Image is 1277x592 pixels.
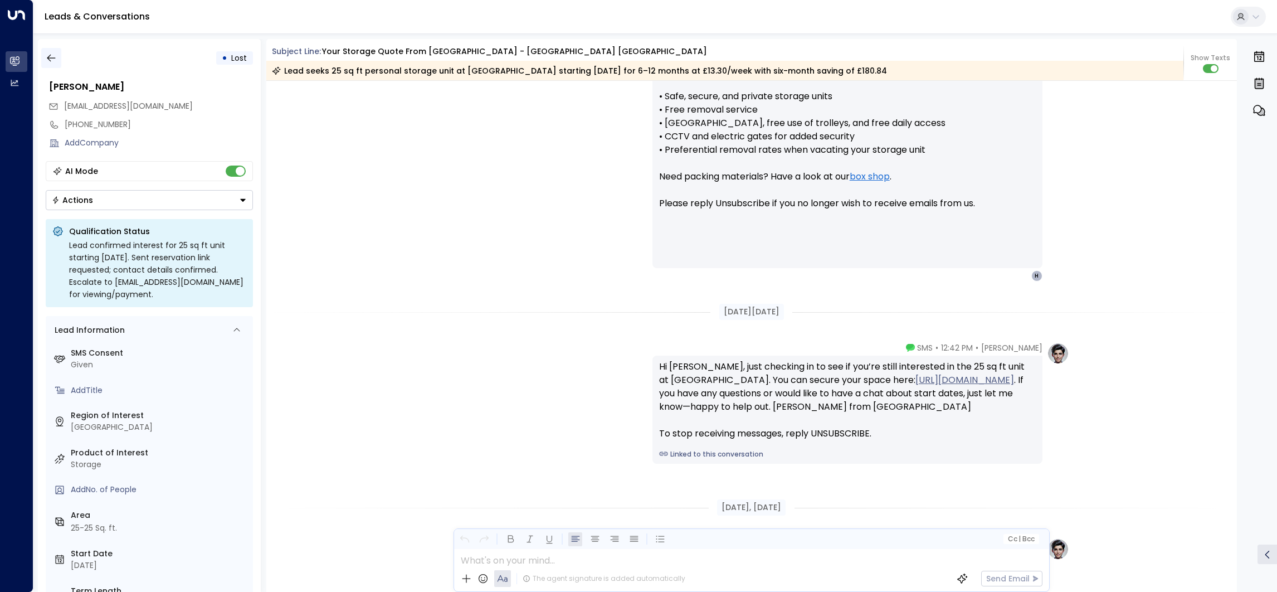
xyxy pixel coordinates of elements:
[71,359,248,371] div: Given
[719,304,784,320] div: [DATE][DATE]
[1047,538,1069,560] img: profile-logo.png
[917,342,933,353] span: SMS
[71,385,248,396] div: AddTitle
[272,46,321,57] span: Subject Line:
[1047,342,1069,365] img: profile-logo.png
[45,10,150,23] a: Leads & Conversations
[49,80,253,94] div: [PERSON_NAME]
[52,195,93,205] div: Actions
[65,166,98,177] div: AI Mode
[71,410,248,421] label: Region of Interest
[46,190,253,210] button: Actions
[46,190,253,210] div: Button group with a nested menu
[1018,535,1021,543] span: |
[1031,270,1042,282] div: H
[981,342,1042,353] span: [PERSON_NAME]
[71,560,248,571] div: [DATE]
[65,137,253,149] div: AddCompany
[477,532,491,546] button: Redo
[69,226,246,237] p: Qualification Status
[71,509,248,521] label: Area
[71,421,248,433] div: [GEOGRAPHIC_DATA]
[322,46,707,57] div: Your storage quote from [GEOGRAPHIC_DATA] - [GEOGRAPHIC_DATA] [GEOGRAPHIC_DATA]
[65,119,253,130] div: [PHONE_NUMBER]
[976,342,978,353] span: •
[941,342,973,353] span: 12:42 PM
[272,65,887,76] div: Lead seeks 25 sq ft personal storage unit at [GEOGRAPHIC_DATA] starting [DATE] for 6–12 months at...
[222,48,227,68] div: •
[64,100,193,111] span: [EMAIL_ADDRESS][DOMAIN_NAME]
[935,342,938,353] span: •
[457,532,471,546] button: Undo
[1007,535,1034,543] span: Cc Bcc
[71,447,248,459] label: Product of Interest
[51,324,125,336] div: Lead Information
[659,360,1036,440] div: Hi [PERSON_NAME], just checking in to see if you’re still interested in the 25 sq ft unit at [GEO...
[1191,53,1230,63] span: Show Texts
[915,373,1014,387] a: [URL][DOMAIN_NAME]
[523,574,685,584] div: The agent signature is added automatically
[71,522,117,534] div: 25-25 Sq. ft.
[231,52,247,64] span: Lost
[71,459,248,470] div: Storage
[1003,534,1039,545] button: Cc|Bcc
[850,170,890,183] a: box shop
[717,499,786,516] div: [DATE], [DATE]
[71,548,248,560] label: Start Date
[64,100,193,112] span: hannahoneill1297@gmail.com
[71,347,248,359] label: SMS Consent
[71,484,248,496] div: AddNo. of People
[659,449,1036,459] a: Linked to this conversation
[69,239,246,300] div: Lead confirmed interest for 25 sq ft unit starting [DATE]. Sent reservation link requested; conta...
